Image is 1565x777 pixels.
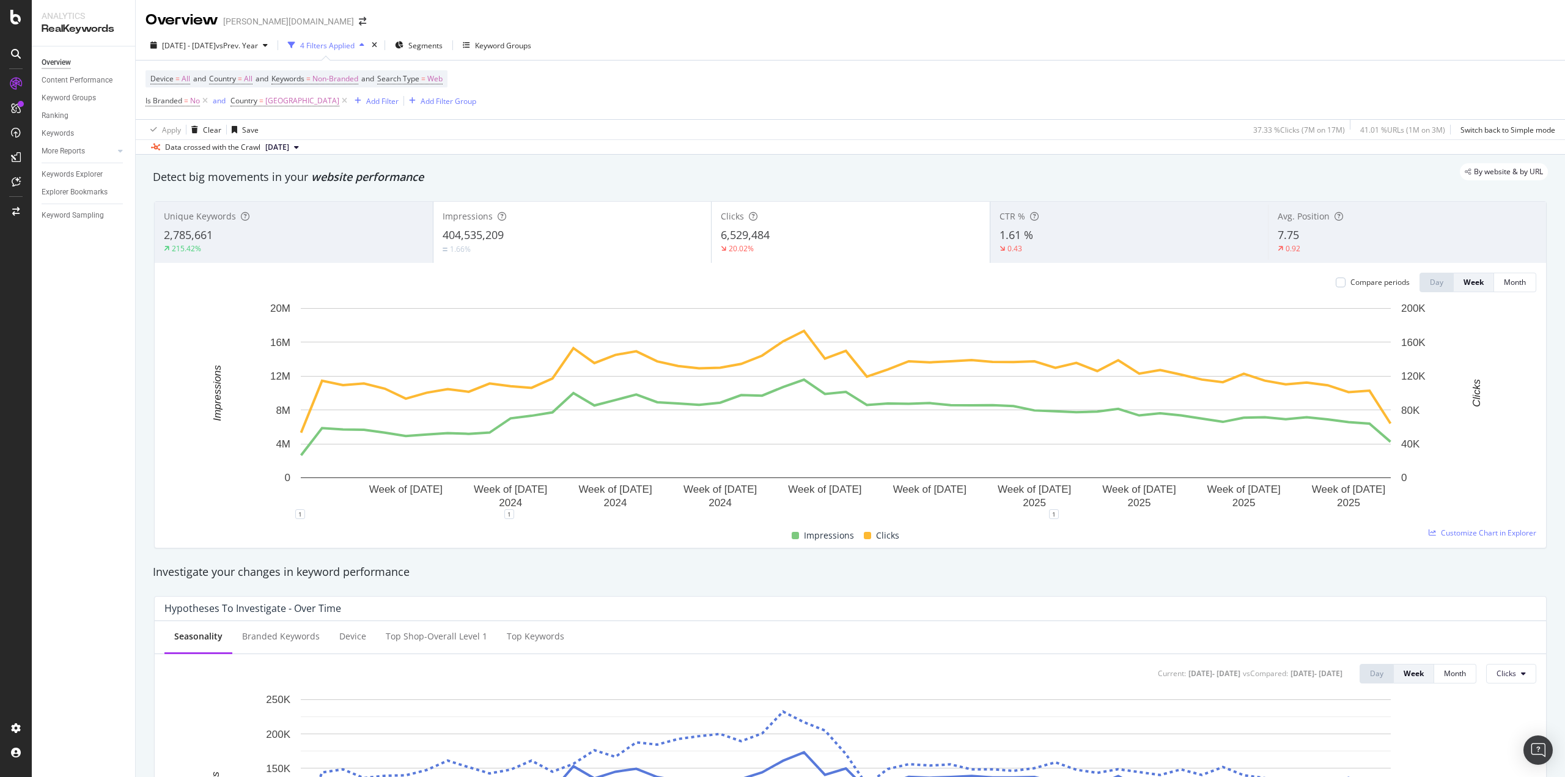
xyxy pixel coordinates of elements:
[312,70,358,87] span: Non-Branded
[427,70,443,87] span: Web
[42,145,114,158] a: More Reports
[295,509,305,519] div: 1
[164,302,1527,514] div: A chart.
[172,243,201,254] div: 215.42%
[276,405,290,416] text: 8M
[1460,163,1548,180] div: legacy label
[259,95,263,106] span: =
[1404,668,1424,679] div: Week
[443,248,447,251] img: Equal
[271,73,304,84] span: Keywords
[306,73,311,84] span: =
[1243,668,1288,679] div: vs Compared :
[1401,472,1407,484] text: 0
[42,186,127,199] a: Explorer Bookmarks
[876,528,899,543] span: Clicks
[174,630,223,643] div: Seasonality
[153,564,1548,580] div: Investigate your changes in keyword performance
[1401,438,1420,450] text: 40K
[162,40,216,51] span: [DATE] - [DATE]
[369,484,443,495] text: Week of [DATE]
[1360,125,1445,135] div: 41.01 % URLs ( 1M on 3M )
[1420,273,1454,292] button: Day
[266,763,290,775] text: 150K
[150,73,174,84] span: Device
[266,694,290,705] text: 250K
[42,209,104,222] div: Keyword Sampling
[145,120,181,139] button: Apply
[265,142,289,153] span: 2025 May. 19th
[270,370,290,382] text: 12M
[42,74,127,87] a: Content Performance
[1456,120,1555,139] button: Switch back to Simple mode
[404,94,476,108] button: Add Filter Group
[893,484,967,495] text: Week of [DATE]
[1023,497,1046,509] text: 2025
[1497,668,1516,679] span: Clicks
[190,92,200,109] span: No
[1000,227,1033,242] span: 1.61 %
[474,484,547,495] text: Week of [DATE]
[212,365,223,421] text: Impressions
[285,472,290,484] text: 0
[507,630,564,643] div: Top Keywords
[1102,484,1176,495] text: Week of [DATE]
[721,210,744,222] span: Clicks
[1471,379,1482,407] text: Clicks
[186,120,221,139] button: Clear
[145,10,218,31] div: Overview
[1207,484,1280,495] text: Week of [DATE]
[162,125,181,135] div: Apply
[578,484,652,495] text: Week of [DATE]
[1188,668,1240,679] div: [DATE] - [DATE]
[238,73,242,84] span: =
[182,70,190,87] span: All
[421,96,476,106] div: Add Filter Group
[223,15,354,28] div: [PERSON_NAME][DOMAIN_NAME]
[350,94,399,108] button: Add Filter
[458,35,536,55] button: Keyword Groups
[788,484,861,495] text: Week of [DATE]
[42,10,125,22] div: Analytics
[359,17,366,26] div: arrow-right-arrow-left
[1232,497,1256,509] text: 2025
[213,95,226,106] button: and
[230,95,257,106] span: Country
[1494,273,1536,292] button: Month
[1401,405,1420,416] text: 80K
[145,35,273,55] button: [DATE] - [DATE]vsPrev. Year
[1394,664,1434,683] button: Week
[504,509,514,519] div: 1
[203,125,221,135] div: Clear
[443,210,493,222] span: Impressions
[216,40,258,51] span: vs Prev. Year
[260,140,304,155] button: [DATE]
[369,39,380,51] div: times
[42,168,127,181] a: Keywords Explorer
[164,602,341,614] div: Hypotheses to Investigate - Over Time
[42,92,96,105] div: Keyword Groups
[683,484,757,495] text: Week of [DATE]
[193,73,206,84] span: and
[1312,484,1385,495] text: Week of [DATE]
[1441,528,1536,538] span: Customize Chart in Explorer
[361,73,374,84] span: and
[244,70,252,87] span: All
[1429,528,1536,538] a: Customize Chart in Explorer
[42,56,127,69] a: Overview
[1504,277,1526,287] div: Month
[227,120,259,139] button: Save
[1278,210,1330,222] span: Avg. Position
[1486,664,1536,683] button: Clicks
[164,227,213,242] span: 2,785,661
[175,73,180,84] span: =
[450,244,471,254] div: 1.66%
[1430,277,1443,287] div: Day
[721,227,770,242] span: 6,529,484
[421,73,425,84] span: =
[1350,277,1410,287] div: Compare periods
[377,73,419,84] span: Search Type
[1401,337,1426,348] text: 160K
[242,125,259,135] div: Save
